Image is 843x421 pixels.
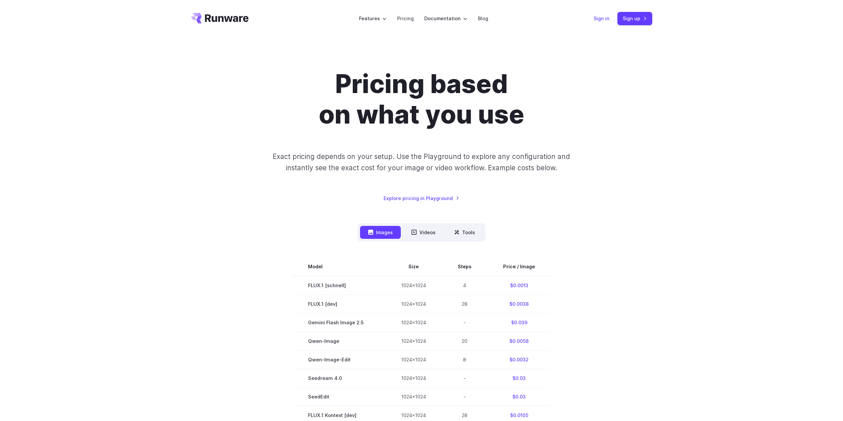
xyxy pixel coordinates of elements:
td: $0.03 [487,369,551,388]
td: 1024x1024 [385,295,442,313]
p: Exact pricing depends on your setup. Use the Playground to explore any configuration and instantl... [260,151,583,173]
td: - [442,388,487,406]
td: $0.0038 [487,295,551,313]
a: Explore pricing in Playground [384,194,459,202]
td: 1024x1024 [385,369,442,388]
h1: Pricing based on what you use [237,69,606,130]
th: Model [292,257,385,276]
td: $0.0013 [487,276,551,295]
td: SeedEdit [292,388,385,406]
td: Seedream 4.0 [292,369,385,388]
td: 1024x1024 [385,388,442,406]
td: 1024x1024 [385,332,442,350]
th: Price / Image [487,257,551,276]
a: Pricing [397,15,414,22]
td: 1024x1024 [385,313,442,332]
td: Qwen-Image [292,332,385,350]
th: Size [385,257,442,276]
td: FLUX.1 [schnell] [292,276,385,295]
td: $0.039 [487,313,551,332]
td: 1024x1024 [385,276,442,295]
button: Videos [403,226,444,239]
button: Images [360,226,401,239]
label: Features [359,15,387,22]
td: - [442,313,487,332]
button: Tools [446,226,483,239]
a: Go to / [191,13,249,24]
td: Qwen-Image-Edit [292,350,385,369]
td: 20 [442,332,487,350]
td: 4 [442,276,487,295]
td: $0.03 [487,388,551,406]
th: Steps [442,257,487,276]
td: $0.0058 [487,332,551,350]
td: 8 [442,350,487,369]
td: - [442,369,487,388]
td: $0.0032 [487,350,551,369]
a: Blog [478,15,488,22]
span: Gemini Flash Image 2.5 [308,319,369,326]
label: Documentation [424,15,467,22]
td: 1024x1024 [385,350,442,369]
td: FLUX.1 [dev] [292,295,385,313]
a: Sign in [594,15,609,22]
a: Sign up [617,12,652,25]
td: 28 [442,295,487,313]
